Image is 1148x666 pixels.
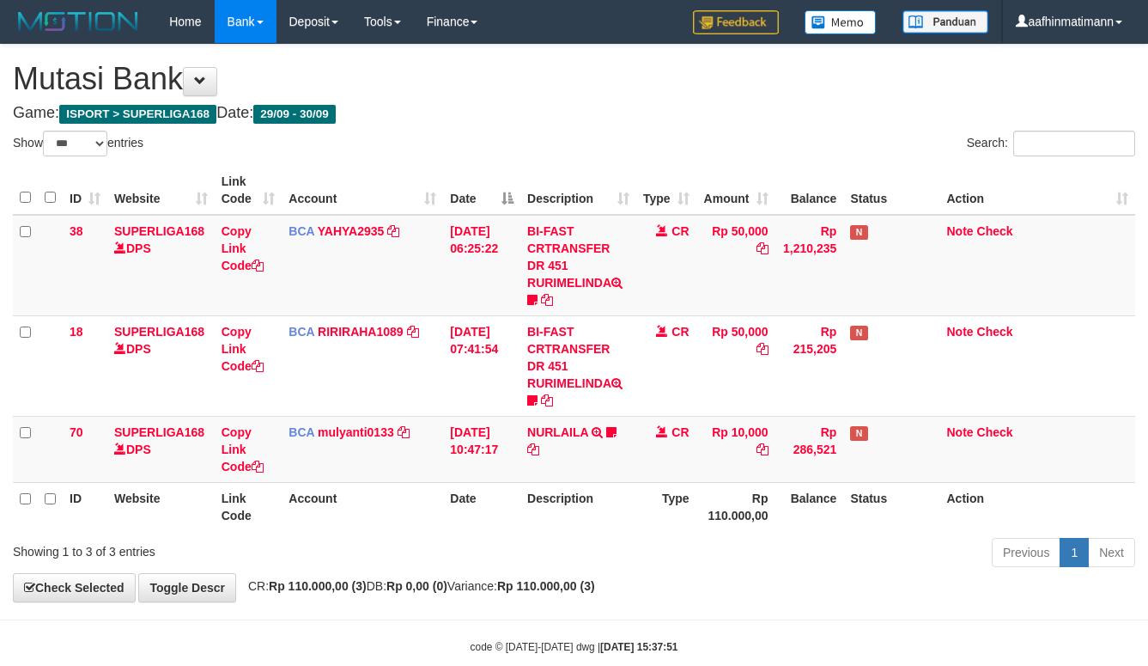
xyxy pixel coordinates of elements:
a: Check [977,325,1013,339]
a: SUPERLIGA168 [114,425,204,439]
strong: Rp 110.000,00 (3) [497,579,595,593]
span: CR [671,224,689,238]
th: Description: activate to sort column ascending [520,166,636,215]
th: Status [843,482,939,531]
th: Type: activate to sort column ascending [636,166,696,215]
td: [DATE] 06:25:22 [443,215,520,316]
td: [DATE] 10:47:17 [443,416,520,482]
select: Showentries [43,131,107,156]
img: MOTION_logo.png [13,9,143,34]
td: BI-FAST CRTRANSFER DR 451 RURIMELINDA [520,315,636,416]
th: Account [282,482,443,531]
th: Website [107,482,215,531]
a: Note [947,325,974,339]
td: Rp 1,210,235 [775,215,844,316]
a: Copy Rp 50,000 to clipboard [756,342,768,356]
img: panduan.png [902,10,988,34]
span: BCA [289,425,314,439]
a: NURLAILA [527,425,588,439]
th: Account: activate to sort column ascending [282,166,443,215]
th: Type [636,482,696,531]
a: Copy NURLAILA to clipboard [527,443,539,456]
a: Copy mulyanti0133 to clipboard [398,425,410,439]
span: BCA [289,325,314,339]
a: YAHYA2935 [318,224,385,238]
th: Balance [775,166,844,215]
th: Status [843,166,939,215]
td: DPS [107,315,215,416]
img: Button%20Memo.svg [805,10,877,34]
a: Toggle Descr [138,573,236,602]
td: DPS [107,215,215,316]
span: Has Note [850,326,867,340]
a: Copy RIRIRAHA1089 to clipboard [407,325,419,339]
span: CR [671,425,689,439]
input: Search: [1013,131,1135,156]
td: Rp 50,000 [696,215,775,316]
a: Copy Rp 50,000 to clipboard [756,241,768,255]
span: 70 [70,425,83,439]
td: DPS [107,416,215,482]
a: Note [947,425,974,439]
strong: Rp 0,00 (0) [386,579,447,593]
span: 29/09 - 30/09 [253,105,336,124]
th: Link Code [215,482,282,531]
h1: Mutasi Bank [13,62,1135,96]
span: BCA [289,224,314,238]
th: Link Code: activate to sort column ascending [215,166,282,215]
span: 38 [70,224,83,238]
td: Rp 286,521 [775,416,844,482]
td: [DATE] 07:41:54 [443,315,520,416]
td: Rp 50,000 [696,315,775,416]
th: Balance [775,482,844,531]
td: Rp 215,205 [775,315,844,416]
a: Check Selected [13,573,136,602]
a: mulyanti0133 [318,425,394,439]
span: Has Note [850,225,867,240]
a: Check [977,224,1013,238]
div: Showing 1 to 3 of 3 entries [13,536,465,560]
span: Has Note [850,426,867,441]
a: Copy Rp 10,000 to clipboard [756,443,768,456]
span: CR [671,325,689,339]
strong: [DATE] 15:37:51 [600,641,677,653]
th: Website: activate to sort column ascending [107,166,215,215]
strong: Rp 110.000,00 (3) [269,579,367,593]
th: Action: activate to sort column ascending [940,166,1136,215]
a: Copy Link Code [222,224,264,272]
a: Note [947,224,974,238]
th: Action [940,482,1136,531]
th: Date [443,482,520,531]
a: RIRIRAHA1089 [318,325,404,339]
td: BI-FAST CRTRANSFER DR 451 RURIMELINDA [520,215,636,316]
span: CR: DB: Variance: [240,579,595,593]
a: SUPERLIGA168 [114,224,204,238]
a: Copy BI-FAST CRTRANSFER DR 451 RURIMELINDA to clipboard [541,293,553,307]
a: Next [1088,538,1135,567]
small: code © [DATE]-[DATE] dwg | [471,641,678,653]
th: ID [63,482,107,531]
a: Copy BI-FAST CRTRANSFER DR 451 RURIMELINDA to clipboard [541,394,553,407]
img: Feedback.jpg [693,10,779,34]
th: Date: activate to sort column descending [443,166,520,215]
a: Copy Link Code [222,425,264,474]
h4: Game: Date: [13,105,1135,122]
a: SUPERLIGA168 [114,325,204,339]
a: Previous [992,538,1060,567]
label: Search: [967,131,1135,156]
span: 18 [70,325,83,339]
th: Amount: activate to sort column ascending [696,166,775,215]
a: Check [977,425,1013,439]
span: ISPORT > SUPERLIGA168 [59,105,216,124]
a: Copy YAHYA2935 to clipboard [387,224,399,238]
th: Rp 110.000,00 [696,482,775,531]
td: Rp 10,000 [696,416,775,482]
a: 1 [1060,538,1089,567]
th: ID: activate to sort column ascending [63,166,107,215]
th: Description [520,482,636,531]
label: Show entries [13,131,143,156]
a: Copy Link Code [222,325,264,373]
